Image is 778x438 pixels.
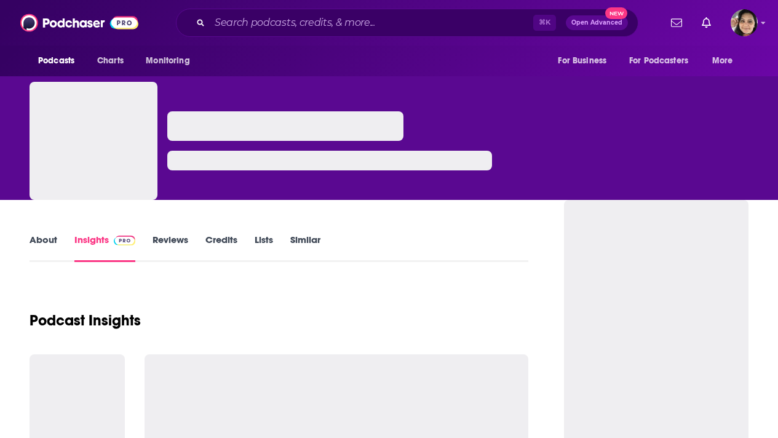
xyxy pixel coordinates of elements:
span: More [712,52,733,70]
button: open menu [621,49,706,73]
img: Podchaser Pro [114,236,135,245]
a: Charts [89,49,131,73]
button: Open AdvancedNew [566,15,628,30]
a: Show notifications dropdown [697,12,716,33]
span: ⌘ K [533,15,556,31]
input: Search podcasts, credits, & more... [210,13,533,33]
a: Similar [290,234,320,262]
a: About [30,234,57,262]
button: open menu [704,49,748,73]
span: Monitoring [146,52,189,70]
a: InsightsPodchaser Pro [74,234,135,262]
a: Lists [255,234,273,262]
img: Podchaser - Follow, Share and Rate Podcasts [20,11,138,34]
span: New [605,7,627,19]
button: open menu [549,49,622,73]
span: For Podcasters [629,52,688,70]
button: open menu [30,49,90,73]
button: Show profile menu [731,9,758,36]
h1: Podcast Insights [30,311,141,330]
span: Charts [97,52,124,70]
a: Reviews [153,234,188,262]
div: Search podcasts, credits, & more... [176,9,638,37]
span: For Business [558,52,606,70]
a: Show notifications dropdown [666,12,687,33]
a: Credits [205,234,237,262]
span: Logged in as shelbyjanner [731,9,758,36]
button: open menu [137,49,205,73]
img: User Profile [731,9,758,36]
span: Podcasts [38,52,74,70]
span: Open Advanced [571,20,622,26]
